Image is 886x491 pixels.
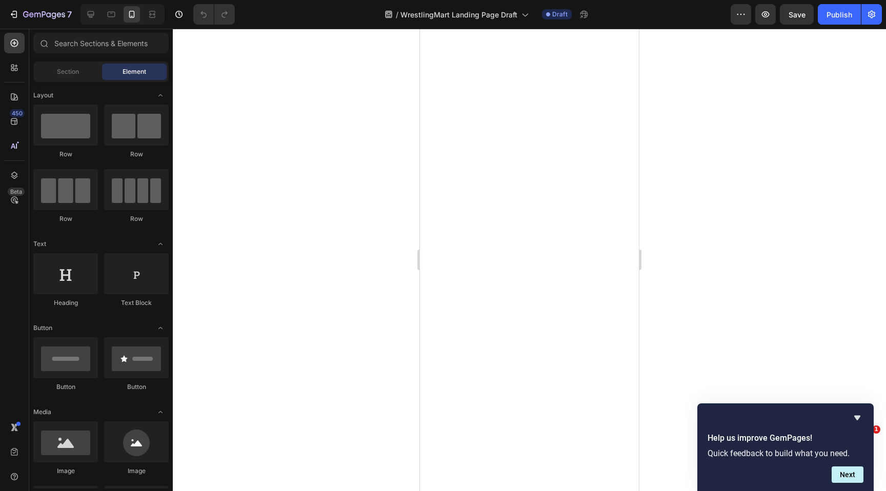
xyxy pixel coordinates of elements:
span: Section [57,67,79,76]
div: Row [33,214,98,223]
div: Button [104,382,169,392]
span: 1 [872,425,880,434]
button: Hide survey [851,412,863,424]
span: Button [33,323,52,333]
button: 7 [4,4,76,25]
span: Toggle open [152,320,169,336]
div: Row [104,214,169,223]
button: Publish [818,4,861,25]
div: 450 [10,109,25,117]
iframe: Design area [420,29,639,491]
button: Next question [832,466,863,483]
div: Image [33,466,98,476]
div: Help us improve GemPages! [708,412,863,483]
span: Toggle open [152,404,169,420]
div: Image [104,466,169,476]
span: / [396,9,398,20]
h2: Help us improve GemPages! [708,432,863,444]
div: Heading [33,298,98,308]
div: Publish [827,9,852,20]
div: Row [33,150,98,159]
span: WrestlingMart Landing Page Draft [400,9,517,20]
div: Beta [8,188,25,196]
p: 7 [67,8,72,21]
span: Save [789,10,806,19]
span: Text [33,239,46,249]
div: Undo/Redo [193,4,235,25]
div: Row [104,150,169,159]
div: Button [33,382,98,392]
button: Save [780,4,814,25]
span: Element [123,67,146,76]
input: Search Sections & Elements [33,33,169,53]
span: Draft [552,10,568,19]
p: Quick feedback to build what you need. [708,448,863,458]
div: Text Block [104,298,169,308]
span: Layout [33,91,53,100]
span: Toggle open [152,236,169,252]
span: Toggle open [152,87,169,104]
span: Media [33,407,51,417]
